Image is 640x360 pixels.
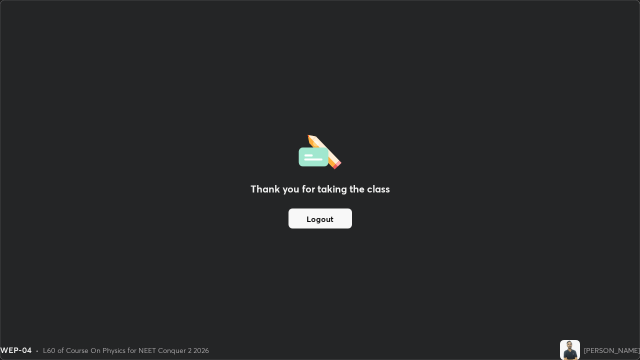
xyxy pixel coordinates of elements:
[298,131,341,169] img: offlineFeedback.1438e8b3.svg
[250,181,390,196] h2: Thank you for taking the class
[35,345,39,355] div: •
[288,208,352,228] button: Logout
[43,345,209,355] div: L60 of Course On Physics for NEET Conquer 2 2026
[584,345,640,355] div: [PERSON_NAME]
[560,340,580,360] img: af35316ec30b409ca55988c56db82ca0.jpg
